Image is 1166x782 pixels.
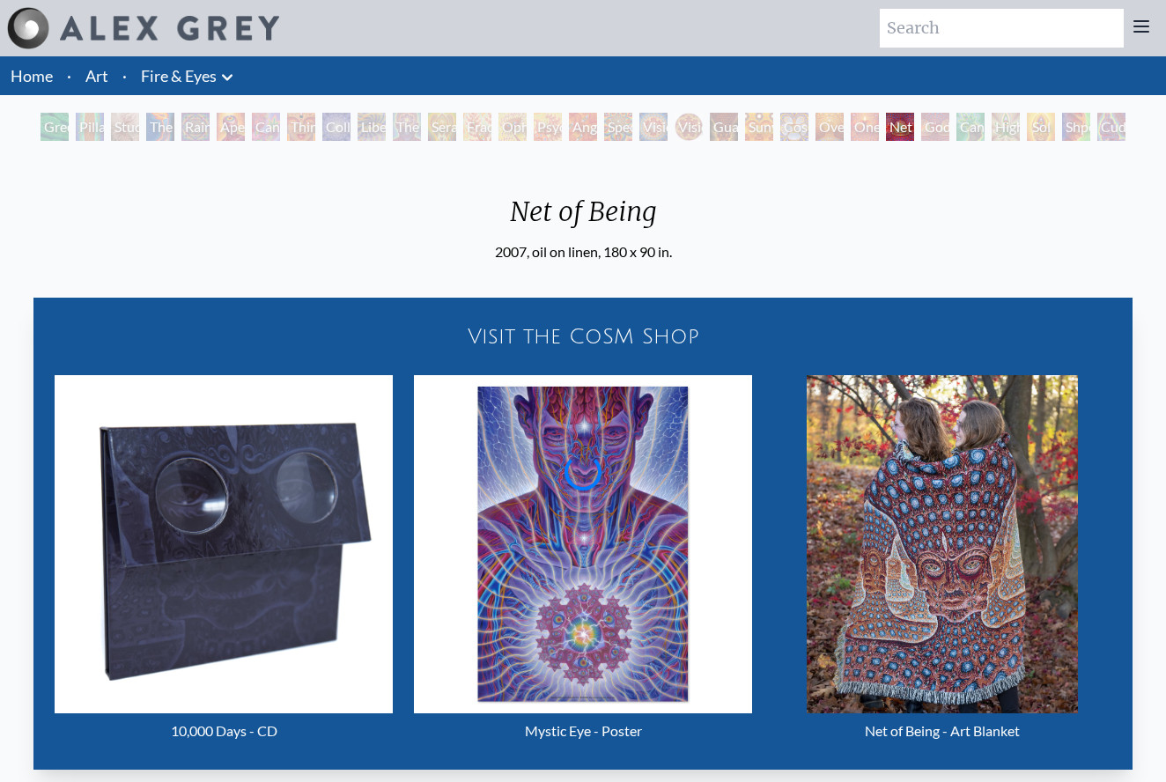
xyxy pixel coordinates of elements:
[115,56,134,95] li: ·
[414,375,752,713] img: Mystic Eye - Poster
[217,113,245,141] div: Aperture
[252,113,280,141] div: Cannabis Sutra
[880,9,1124,48] input: Search
[675,113,703,141] div: Vision Crystal Tondo
[815,113,844,141] div: Oversoul
[534,113,562,141] div: Psychomicrograph of a Fractal Paisley Cherub Feather Tip
[498,113,527,141] div: Ophanic Eyelash
[414,713,752,749] div: Mystic Eye - Poster
[393,113,421,141] div: The Seer
[1062,113,1090,141] div: Shpongled
[414,375,752,749] a: Mystic Eye - Poster
[956,113,985,141] div: Cannafist
[428,113,456,141] div: Seraphic Transport Docking on the Third Eye
[55,375,393,713] img: 10,000 Days - CD
[55,713,393,749] div: 10,000 Days - CD
[55,375,393,749] a: 10,000 Days - CD
[604,113,632,141] div: Spectral Lotus
[851,113,879,141] div: One
[710,113,738,141] div: Guardian of Infinite Vision
[358,113,386,141] div: Liberation Through Seeing
[60,56,78,95] li: ·
[463,113,491,141] div: Fractal Eyes
[495,241,672,262] div: 2007, oil on linen, 180 x 90 in.
[111,113,139,141] div: Study for the Great Turn
[85,63,108,88] a: Art
[11,66,53,85] a: Home
[569,113,597,141] div: Angel Skin
[1027,113,1055,141] div: Sol Invictus
[181,113,210,141] div: Rainbow Eye Ripple
[146,113,174,141] div: The Torch
[287,113,315,141] div: Third Eye Tears of Joy
[322,113,351,141] div: Collective Vision
[886,113,914,141] div: Net of Being
[780,113,808,141] div: Cosmic Elf
[773,713,1111,749] div: Net of Being - Art Blanket
[44,308,1122,365] a: Visit the CoSM Shop
[1097,113,1125,141] div: Cuddle
[773,375,1111,749] a: Net of Being - Art Blanket
[992,113,1020,141] div: Higher Vision
[141,63,217,88] a: Fire & Eyes
[41,113,69,141] div: Green Hand
[921,113,949,141] div: Godself
[495,195,672,241] div: Net of Being
[76,113,104,141] div: Pillar of Awareness
[745,113,773,141] div: Sunyata
[639,113,668,141] div: Vision Crystal
[807,375,1077,713] img: Net of Being - Art Blanket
